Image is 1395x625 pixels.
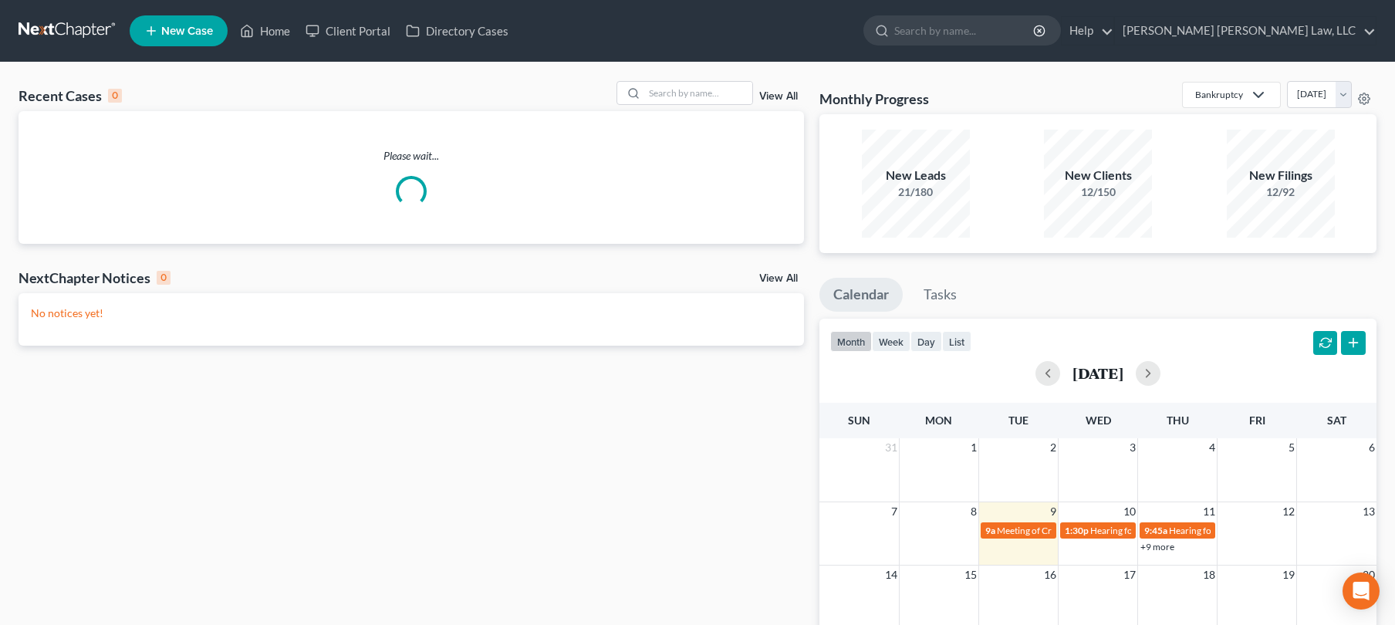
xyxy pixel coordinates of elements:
[1122,566,1137,584] span: 17
[1169,525,1371,536] span: Hearing for [PERSON_NAME] & [PERSON_NAME]
[1281,566,1296,584] span: 19
[1249,414,1265,427] span: Fri
[1065,525,1089,536] span: 1:30p
[1167,414,1189,427] span: Thu
[1201,502,1217,521] span: 11
[1327,414,1346,427] span: Sat
[969,438,978,457] span: 1
[1343,573,1380,610] div: Open Intercom Messenger
[31,306,792,321] p: No notices yet!
[894,16,1035,45] input: Search by name...
[819,90,929,108] h3: Monthly Progress
[1208,438,1217,457] span: 4
[1044,167,1152,184] div: New Clients
[19,269,171,287] div: NextChapter Notices
[759,273,798,284] a: View All
[1361,502,1376,521] span: 13
[1042,566,1058,584] span: 16
[161,25,213,37] span: New Case
[819,278,903,312] a: Calendar
[157,271,171,285] div: 0
[1049,438,1058,457] span: 2
[1287,438,1296,457] span: 5
[1008,414,1029,427] span: Tue
[848,414,870,427] span: Sun
[644,82,752,104] input: Search by name...
[883,438,899,457] span: 31
[1049,502,1058,521] span: 9
[985,525,995,536] span: 9a
[830,331,872,352] button: month
[963,566,978,584] span: 15
[969,502,978,521] span: 8
[1044,184,1152,200] div: 12/150
[19,86,122,105] div: Recent Cases
[1122,502,1137,521] span: 10
[925,414,952,427] span: Mon
[398,17,516,45] a: Directory Cases
[1128,438,1137,457] span: 3
[1086,414,1111,427] span: Wed
[910,278,971,312] a: Tasks
[1062,17,1113,45] a: Help
[1140,541,1174,552] a: +9 more
[759,91,798,102] a: View All
[1361,566,1376,584] span: 20
[997,525,1168,536] span: Meeting of Creditors for [PERSON_NAME]
[1115,17,1376,45] a: [PERSON_NAME] [PERSON_NAME] Law, LLC
[1144,525,1167,536] span: 9:45a
[1195,88,1243,101] div: Bankruptcy
[1281,502,1296,521] span: 12
[108,89,122,103] div: 0
[298,17,398,45] a: Client Portal
[1072,365,1123,381] h2: [DATE]
[862,184,970,200] div: 21/180
[1367,438,1376,457] span: 6
[942,331,971,352] button: list
[1227,184,1335,200] div: 12/92
[883,566,899,584] span: 14
[890,502,899,521] span: 7
[232,17,298,45] a: Home
[910,331,942,352] button: day
[1227,167,1335,184] div: New Filings
[1201,566,1217,584] span: 18
[862,167,970,184] div: New Leads
[872,331,910,352] button: week
[1090,525,1211,536] span: Hearing for [PERSON_NAME]
[19,148,804,164] p: Please wait...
